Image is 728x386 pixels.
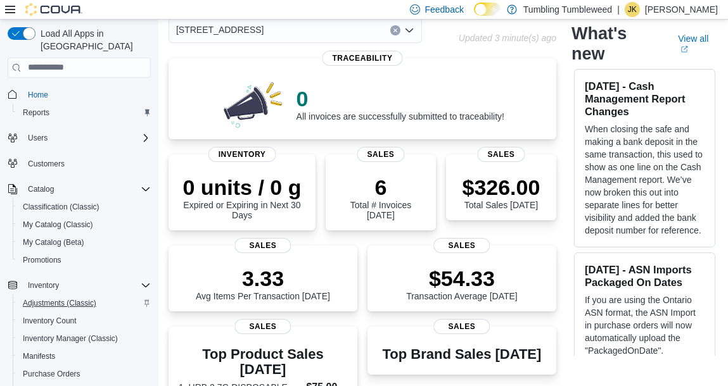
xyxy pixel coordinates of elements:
[23,202,99,212] span: Classification (Classic)
[28,90,48,100] span: Home
[23,369,80,379] span: Purchase Orders
[23,108,49,118] span: Reports
[18,349,60,364] a: Manifests
[23,130,53,146] button: Users
[179,175,305,200] p: 0 units / 0 g
[23,333,118,344] span: Inventory Manager (Classic)
[18,252,67,268] a: Promotions
[3,85,156,104] button: Home
[645,2,718,17] p: [PERSON_NAME]
[433,319,490,334] span: Sales
[208,147,276,162] span: Inventory
[13,365,156,383] button: Purchase Orders
[23,130,151,146] span: Users
[176,22,264,37] span: [STREET_ADDRESS]
[18,217,98,232] a: My Catalog (Classic)
[18,296,101,311] a: Adjustments (Classic)
[18,217,151,232] span: My Catalog (Classic)
[13,216,156,233] button: My Catalog (Classic)
[18,331,123,346] a: Inventory Manager (Classic)
[13,198,156,216] button: Classification (Classic)
[625,2,640,17] div: Jessica Knight
[196,266,330,291] p: 3.33
[28,159,65,169] span: Customers
[3,154,156,173] button: Customers
[478,147,525,162] span: Sales
[23,351,55,361] span: Manifests
[297,86,504,111] p: 0
[425,3,464,16] span: Feedback
[23,316,77,326] span: Inventory Count
[336,175,426,200] p: 6
[23,278,64,293] button: Inventory
[28,184,54,194] span: Catalog
[406,266,518,301] div: Transaction Average [DATE]
[463,175,540,200] p: $326.00
[179,347,347,377] h3: Top Product Sales [DATE]
[357,147,405,162] span: Sales
[523,2,612,17] p: Tumbling Tumbleweed
[572,23,663,63] h2: What's new
[322,51,402,66] span: Traceability
[23,156,70,171] a: Customers
[680,45,688,53] svg: External link
[23,87,53,103] a: Home
[23,255,61,265] span: Promotions
[18,296,151,311] span: Adjustments (Classic)
[18,349,151,364] span: Manifests
[23,182,151,197] span: Catalog
[383,347,542,362] h3: Top Brand Sales [DATE]
[220,78,286,129] img: 0
[13,347,156,365] button: Manifests
[13,233,156,251] button: My Catalog (Beta)
[406,266,518,291] p: $54.33
[18,235,151,250] span: My Catalog (Beta)
[3,129,156,147] button: Users
[404,25,414,35] button: Open list of options
[585,79,705,117] h3: [DATE] - Cash Management Report Changes
[18,313,82,328] a: Inventory Count
[18,252,151,268] span: Promotions
[179,175,305,220] div: Expired or Expiring in Next 30 Days
[678,33,718,53] a: View allExternal link
[18,331,151,346] span: Inventory Manager (Classic)
[585,293,705,356] p: If you are using the Ontario ASN format, the ASN Import in purchase orders will now automatically...
[28,280,59,290] span: Inventory
[13,312,156,330] button: Inventory Count
[3,180,156,198] button: Catalog
[35,27,151,53] span: Load All Apps in [GEOGRAPHIC_DATA]
[459,33,556,43] p: Updated 3 minute(s) ago
[474,3,501,16] input: Dark Mode
[13,104,156,121] button: Reports
[13,294,156,312] button: Adjustments (Classic)
[628,2,637,17] span: JK
[234,238,291,253] span: Sales
[196,266,330,301] div: Avg Items Per Transaction [DATE]
[18,105,151,120] span: Reports
[18,105,54,120] a: Reports
[234,319,291,334] span: Sales
[23,220,93,230] span: My Catalog (Classic)
[617,2,620,17] p: |
[23,156,151,171] span: Customers
[13,330,156,347] button: Inventory Manager (Classic)
[585,263,705,288] h3: [DATE] - ASN Imports Packaged On Dates
[297,86,504,121] div: All invoices are successfully submitted to traceability!
[18,235,89,250] a: My Catalog (Beta)
[3,277,156,294] button: Inventory
[23,237,84,247] span: My Catalog (Beta)
[18,366,151,382] span: Purchase Orders
[18,366,86,382] a: Purchase Orders
[463,175,540,210] div: Total Sales [DATE]
[18,199,151,215] span: Classification (Classic)
[23,87,151,103] span: Home
[25,3,82,16] img: Cova
[336,175,426,220] div: Total # Invoices [DATE]
[23,298,96,308] span: Adjustments (Classic)
[585,122,705,236] p: When closing the safe and making a bank deposit in the same transaction, this used to show as one...
[28,133,48,143] span: Users
[18,313,151,328] span: Inventory Count
[433,238,490,253] span: Sales
[23,278,151,293] span: Inventory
